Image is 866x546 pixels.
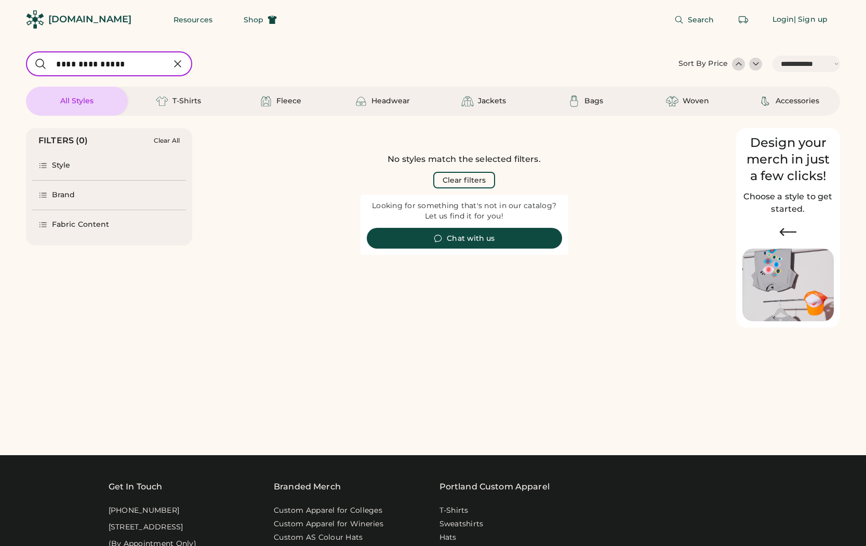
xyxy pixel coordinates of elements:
[662,9,727,30] button: Search
[38,134,88,147] div: FILTERS (0)
[52,220,109,230] div: Fabric Content
[742,190,834,215] h2: Choose a style to get started.
[52,190,75,200] div: Brand
[244,16,263,23] span: Shop
[439,506,469,516] a: T-Shirts
[759,95,771,107] img: Accessories Icon
[231,9,289,30] button: Shop
[371,96,410,106] div: Headwear
[776,96,819,106] div: Accessories
[172,96,201,106] div: T-Shirts
[276,96,301,106] div: Fleece
[154,137,180,144] div: Clear All
[439,519,484,529] a: Sweatshirts
[274,533,363,543] a: Custom AS Colour Hats
[60,96,94,106] div: All Styles
[678,59,728,69] div: Sort By Price
[48,13,131,26] div: [DOMAIN_NAME]
[109,522,183,533] div: [STREET_ADDRESS]
[733,9,754,30] button: Retrieve an order
[568,95,580,107] img: Bags Icon
[367,228,562,249] button: Chat with us
[439,533,457,543] a: Hats
[439,481,550,493] a: Portland Custom Apparel
[742,134,834,184] div: Design your merch in just a few clicks!
[109,481,163,493] div: Get In Touch
[433,172,495,188] button: Clear filters
[388,153,541,166] div: No styles match the selected filters.
[688,16,714,23] span: Search
[109,506,180,516] div: [PHONE_NUMBER]
[772,15,794,25] div: Login
[274,506,382,516] a: Custom Apparel for Colleges
[794,15,828,25] div: | Sign up
[156,95,168,107] img: T-Shirts Icon
[584,96,603,106] div: Bags
[274,519,383,529] a: Custom Apparel for Wineries
[355,95,367,107] img: Headwear Icon
[274,481,341,493] div: Branded Merch
[26,10,44,29] img: Rendered Logo - Screens
[683,96,709,106] div: Woven
[367,201,562,222] div: Looking for something that's not in our catalog? Let us find it for you!
[260,95,272,107] img: Fleece Icon
[161,9,225,30] button: Resources
[742,249,834,322] img: Image of Lisa Congdon Eye Print on T-Shirt and Hat
[666,95,678,107] img: Woven Icon
[461,95,474,107] img: Jackets Icon
[52,160,71,171] div: Style
[478,96,506,106] div: Jackets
